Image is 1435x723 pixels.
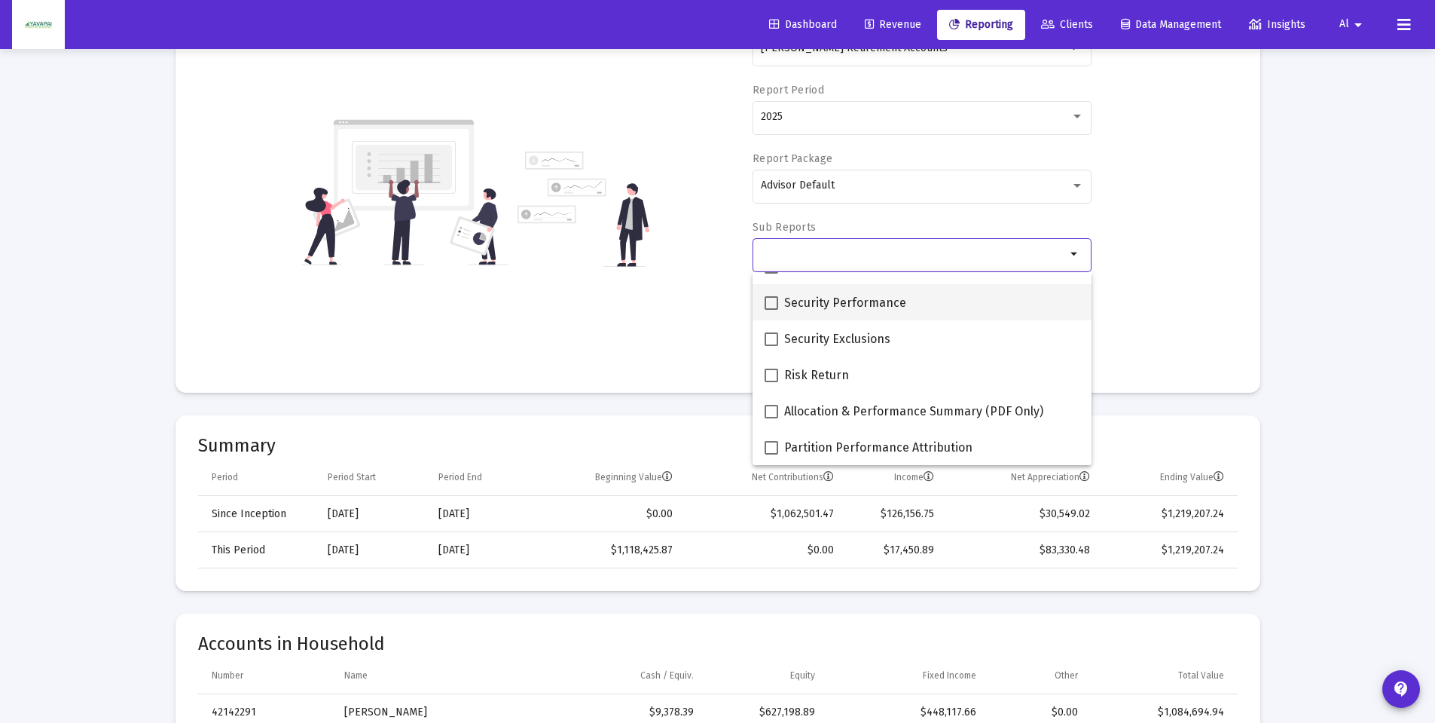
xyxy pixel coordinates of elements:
span: Security Performance [784,294,906,312]
div: Period End [438,471,482,483]
a: Dashboard [757,10,849,40]
img: reporting-alt [518,152,649,267]
td: Column Total Value [1088,657,1238,694]
td: $1,118,425.87 [533,532,683,568]
a: Reporting [937,10,1025,40]
td: Column Period Start [317,459,428,495]
div: [DATE] [438,507,522,522]
td: Since Inception [198,496,317,532]
label: Report Period [753,84,824,97]
span: Insights [1249,18,1305,31]
span: Partition Performance Attribution [784,439,972,457]
div: Equity [790,669,815,682]
td: $30,549.02 [945,496,1101,532]
div: $1,084,694.94 [1099,705,1224,720]
span: Clients [1041,18,1093,31]
mat-chip-list: Selection [761,245,1066,263]
span: Dashboard [769,18,837,31]
td: $0.00 [683,532,844,568]
td: $1,062,501.47 [683,496,844,532]
td: Column Equity [704,657,826,694]
div: Other [1055,669,1078,682]
div: Period [212,471,238,483]
span: Allocation & Performance Summary (PDF Only) [784,403,1043,421]
div: Total Value [1178,669,1224,682]
td: Column Net Contributions [683,459,844,495]
div: Beginning Value [595,471,673,483]
div: Number [212,669,243,682]
div: Name [344,669,368,682]
td: $83,330.48 [945,532,1101,568]
span: Revenue [865,18,921,31]
div: $627,198.89 [715,705,816,720]
div: [DATE] [328,507,417,522]
img: Dashboard [23,10,53,40]
mat-card-title: Accounts in Household [198,636,1238,651]
td: $1,219,207.24 [1101,496,1237,532]
span: Advisor Default [761,179,835,191]
span: Risk Return [784,366,849,384]
div: Income [894,471,934,483]
div: Period Start [328,471,376,483]
td: $0.00 [533,496,683,532]
span: Data Management [1121,18,1221,31]
label: Sub Reports [753,221,816,234]
div: Cash / Equiv. [640,669,694,682]
label: Report Package [753,152,832,165]
td: $126,156.75 [844,496,945,532]
td: Column Ending Value [1101,459,1237,495]
div: Net Appreciation [1011,471,1090,483]
a: Insights [1237,10,1317,40]
div: Ending Value [1160,471,1224,483]
a: Data Management [1109,10,1233,40]
div: Net Contributions [752,471,834,483]
td: Column Period End [428,459,533,495]
td: Column Cash / Equiv. [545,657,704,694]
td: Column Period [198,459,317,495]
td: Column Income [844,459,945,495]
mat-icon: arrow_drop_down [1349,10,1367,40]
td: This Period [198,532,317,568]
div: [DATE] [328,543,417,558]
td: Column Other [987,657,1088,694]
mat-card-title: Summary [198,438,1238,453]
span: 2025 [761,110,783,123]
td: Column Name [334,657,545,694]
td: Column Beginning Value [533,459,683,495]
div: $0.00 [997,705,1078,720]
td: Column Fixed Income [826,657,987,694]
div: Data grid [198,459,1238,568]
img: reporting [301,118,508,267]
div: [DATE] [438,543,522,558]
a: Clients [1029,10,1105,40]
span: Security Exclusions [784,330,890,348]
td: Column Net Appreciation [945,459,1101,495]
div: Fixed Income [923,669,976,682]
span: Reporting [949,18,1013,31]
mat-icon: arrow_drop_down [1066,245,1084,263]
td: $1,219,207.24 [1101,532,1237,568]
td: $17,450.89 [844,532,945,568]
td: Column Number [198,657,334,694]
span: Al [1339,18,1349,31]
div: $448,117.66 [836,705,976,720]
a: Revenue [853,10,933,40]
mat-icon: contact_support [1392,680,1410,698]
div: $9,378.39 [555,705,694,720]
button: Al [1321,9,1385,39]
